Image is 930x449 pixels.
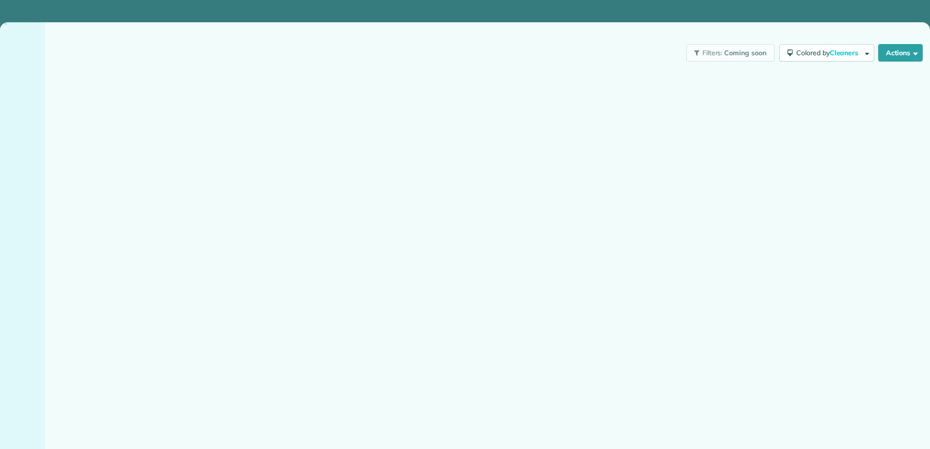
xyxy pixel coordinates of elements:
button: Actions [878,44,923,62]
span: Cleaners [830,48,860,57]
span: Coming soon [724,48,767,57]
span: Colored by [796,48,862,57]
button: Colored byCleaners [779,44,874,62]
span: Filters: [702,48,723,57]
